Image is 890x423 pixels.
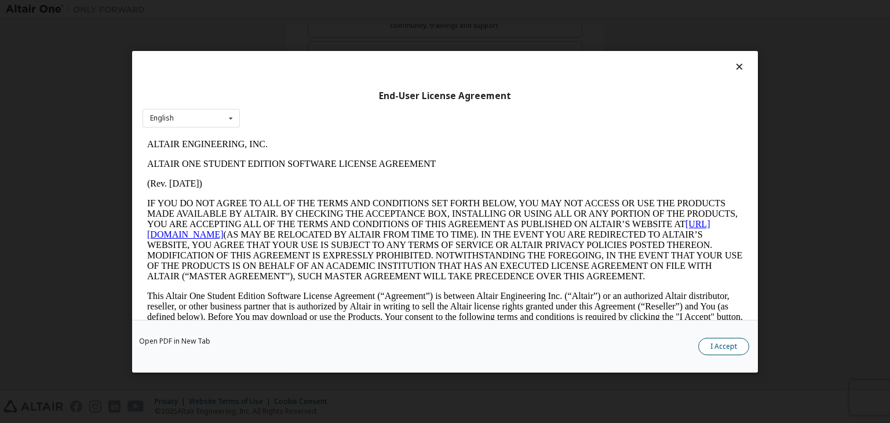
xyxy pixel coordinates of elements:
a: Open PDF in New Tab [139,338,210,345]
p: (Rev. [DATE]) [5,44,600,54]
a: [URL][DOMAIN_NAME] [5,85,568,105]
div: English [150,115,174,122]
p: This Altair One Student Edition Software License Agreement (“Agreement”) is between Altair Engine... [5,156,600,198]
p: IF YOU DO NOT AGREE TO ALL OF THE TERMS AND CONDITIONS SET FORTH BELOW, YOU MAY NOT ACCESS OR USE... [5,64,600,147]
button: I Accept [698,338,749,355]
div: End-User License Agreement [143,90,747,101]
p: ALTAIR ONE STUDENT EDITION SOFTWARE LICENSE AGREEMENT [5,24,600,35]
p: ALTAIR ENGINEERING, INC. [5,5,600,15]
